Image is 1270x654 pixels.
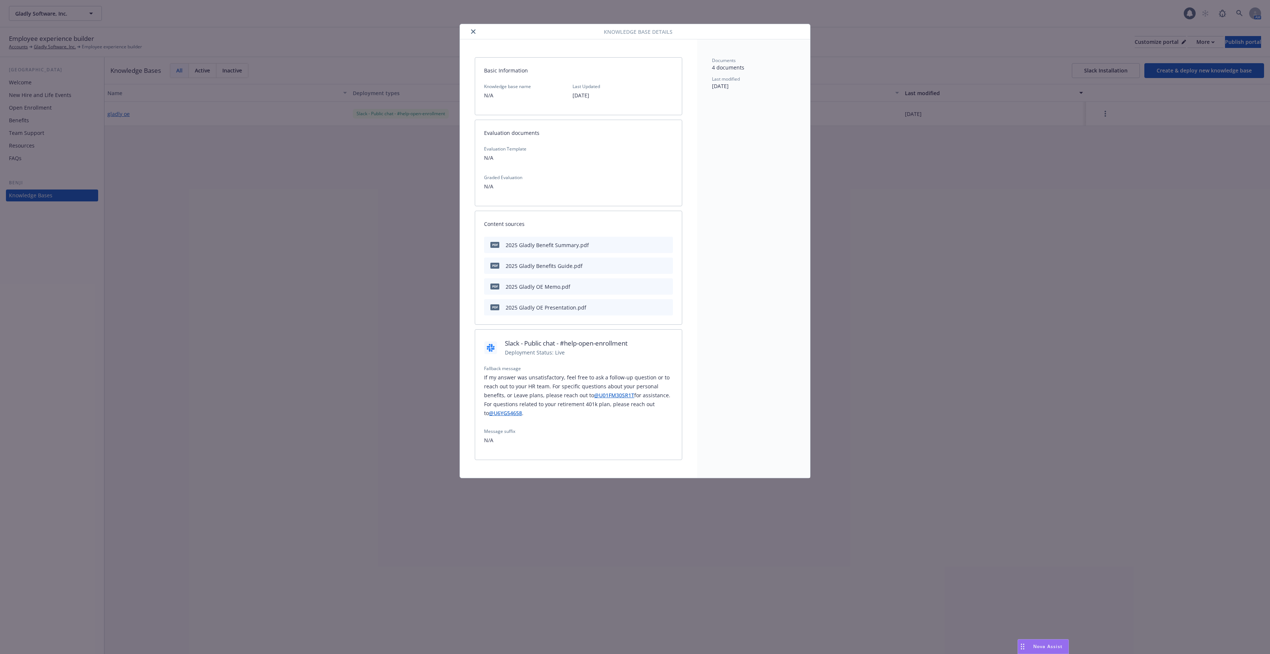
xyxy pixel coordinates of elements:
p: N/A [484,436,673,445]
span: pdf [490,284,499,289]
div: Evaluation documents [475,120,682,146]
p: [DATE] [573,91,600,100]
button: Nova Assist [1018,639,1069,654]
div: 2025 Gladly Benefits Guide.pdf [506,262,583,270]
span: Documents [712,57,736,64]
span: pdf [490,304,499,310]
span: Graded Evaluation [484,174,673,181]
span: pdf [490,263,499,268]
button: close [469,27,478,36]
span: Fallback message [484,365,673,372]
div: 2025 Gladly Benefit Summary.pdf [506,241,589,249]
p: N/A [484,182,673,191]
span: pdf [490,242,499,247]
span: Last modified [712,76,740,82]
span: Deployment Status: Live [505,349,628,356]
a: @U6YG54658 [489,409,522,417]
p: N/A [484,153,673,162]
span: 4 documents [712,64,744,71]
span: Last Updated [573,83,600,90]
span: Knowledge base details [604,28,673,36]
div: Drag to move [1018,640,1027,654]
span: Evaluation Template [484,146,673,152]
p: If my answer was unsatisfactory, feel free to ask a follow-up question or to reach out to your HR... [484,373,673,418]
span: Nova Assist [1033,643,1063,650]
div: Content sources [475,211,682,237]
span: [DATE] [712,82,729,90]
div: 2025 Gladly OE Memo.pdf [506,283,570,291]
p: N/A [484,91,531,100]
span: Slack - Public chat - #help-open-enrollment [505,339,628,348]
div: 2025 Gladly OE Presentation.pdf [506,304,586,311]
div: Basic Information [475,58,682,83]
a: @U01FM30SR1T [594,392,634,399]
span: Message suffix [484,428,673,434]
span: Knowledge base name [484,83,531,90]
